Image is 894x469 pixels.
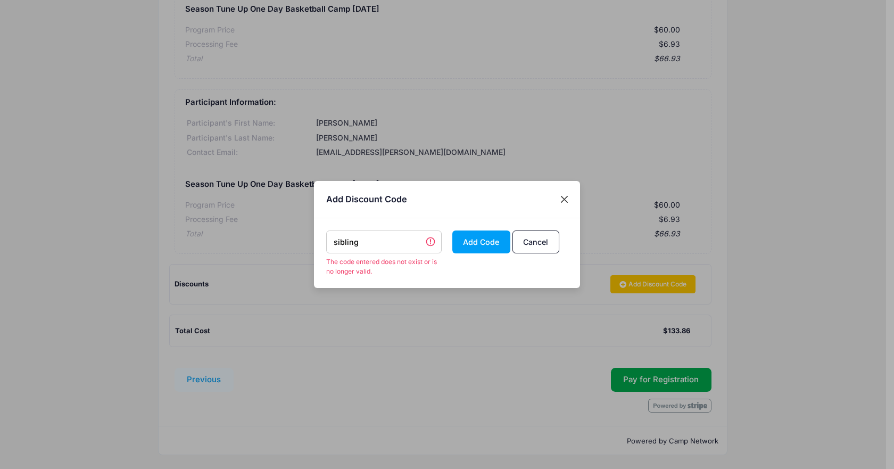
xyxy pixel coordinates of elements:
[326,231,442,253] input: DISCOUNTCODE
[512,231,559,253] button: Cancel
[326,193,407,205] h4: Add Discount Code
[326,257,442,276] span: The code entered does not exist or is no longer valid.
[555,190,574,209] button: Close
[452,231,510,253] button: Add Code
